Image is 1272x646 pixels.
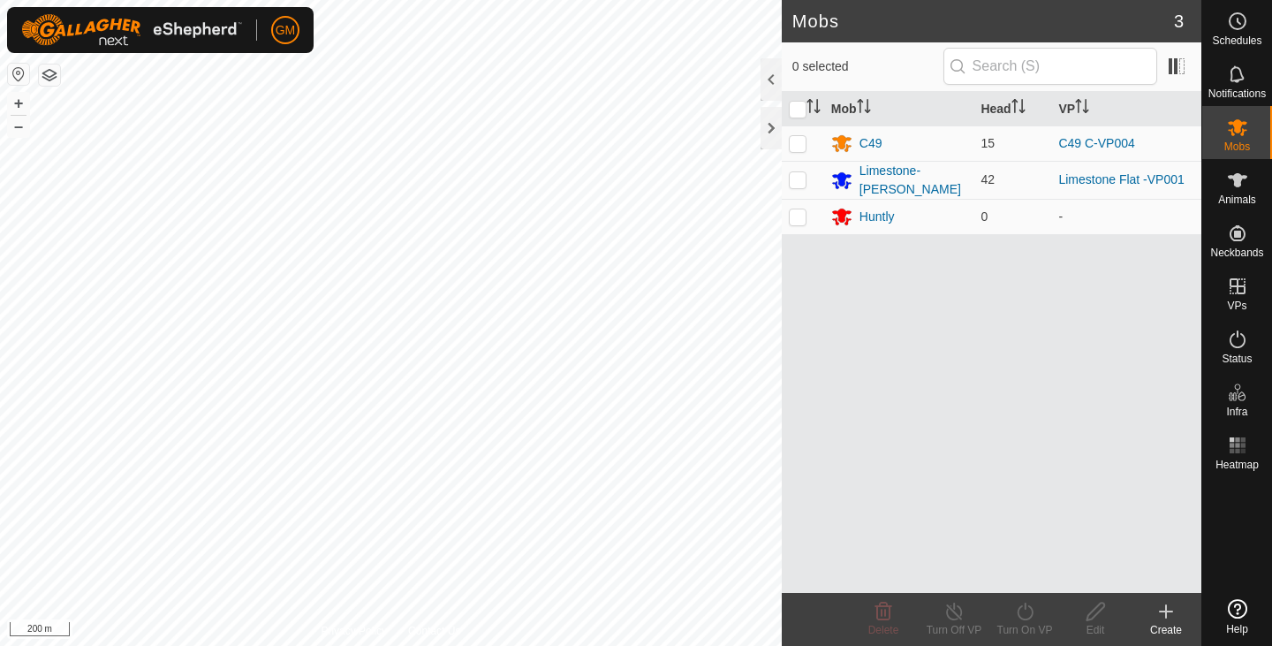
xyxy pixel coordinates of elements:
[1208,88,1266,99] span: Notifications
[1058,172,1184,186] a: Limestone Flat -VP001
[1051,199,1201,234] td: -
[792,11,1174,32] h2: Mobs
[943,48,1157,85] input: Search (S)
[276,21,296,40] span: GM
[859,208,895,226] div: Huntly
[321,623,387,639] a: Privacy Policy
[21,14,242,46] img: Gallagher Logo
[1075,102,1089,116] p-sorticon: Activate to sort
[824,92,974,126] th: Mob
[859,162,967,199] div: Limestone-[PERSON_NAME]
[8,116,29,137] button: –
[1226,624,1248,635] span: Help
[1227,300,1246,311] span: VPs
[806,102,821,116] p-sorticon: Activate to sort
[1131,622,1201,638] div: Create
[857,102,871,116] p-sorticon: Activate to sort
[989,622,1060,638] div: Turn On VP
[1210,247,1263,258] span: Neckbands
[8,93,29,114] button: +
[39,65,60,86] button: Map Layers
[1222,353,1252,364] span: Status
[1174,8,1184,34] span: 3
[919,622,989,638] div: Turn Off VP
[973,92,1051,126] th: Head
[1212,35,1261,46] span: Schedules
[859,134,882,153] div: C49
[1058,136,1134,150] a: C49 C-VP004
[980,209,988,224] span: 0
[1218,194,1256,205] span: Animals
[1202,592,1272,642] a: Help
[792,57,943,76] span: 0 selected
[1011,102,1026,116] p-sorticon: Activate to sort
[8,64,29,85] button: Reset Map
[1215,460,1259,470] span: Heatmap
[1224,141,1250,152] span: Mobs
[1060,622,1131,638] div: Edit
[980,136,995,150] span: 15
[408,623,460,639] a: Contact Us
[980,172,995,186] span: 42
[1051,92,1201,126] th: VP
[868,624,899,636] span: Delete
[1226,407,1247,417] span: Infra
